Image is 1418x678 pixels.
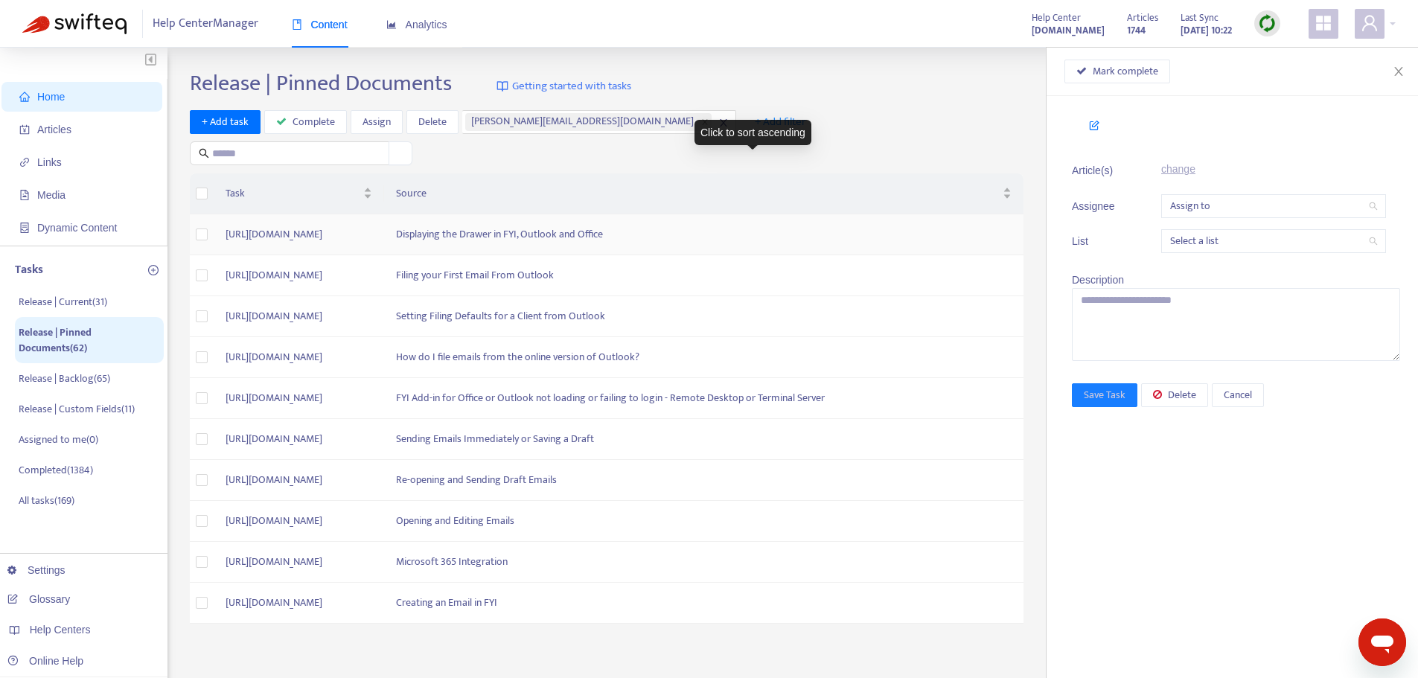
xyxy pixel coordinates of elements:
[1181,10,1219,26] span: Last Sync
[37,91,65,103] span: Home
[1072,274,1124,286] span: Description
[384,378,1023,419] td: FYI Add-in for Office or Outlook not loading or failing to login - Remote Desktop or Terminal Server
[1361,14,1379,32] span: user
[718,118,729,128] span: close
[512,78,631,95] span: Getting started with tasks
[386,19,447,31] span: Analytics
[7,593,70,605] a: Glossary
[214,173,384,214] th: Task
[363,114,391,130] span: Assign
[19,401,135,417] p: Release | Custom Fields ( 11 )
[384,460,1023,501] td: Re-opening and Sending Draft Emails
[214,419,384,460] td: [URL][DOMAIN_NAME]
[15,261,43,279] p: Tasks
[1212,383,1264,407] button: Cancel
[1072,162,1124,179] span: Article(s)
[1127,22,1146,39] strong: 1744
[384,173,1023,214] th: Source
[1072,233,1124,249] span: List
[37,156,62,168] span: Links
[37,222,117,234] span: Dynamic Content
[190,110,261,134] button: + Add task
[199,148,209,159] span: search
[1369,202,1378,211] span: search
[418,114,447,130] span: Delete
[19,157,30,167] span: link
[214,337,384,378] td: [URL][DOMAIN_NAME]
[19,324,160,356] p: Release | Pinned Documents ( 62 )
[292,19,348,31] span: Content
[7,564,66,576] a: Settings
[214,501,384,542] td: [URL][DOMAIN_NAME]
[471,113,699,131] span: [PERSON_NAME][EMAIL_ADDRESS][DOMAIN_NAME]
[1181,22,1232,39] strong: [DATE] 10:22
[19,124,30,135] span: account-book
[755,113,806,131] span: + Add filter
[384,214,1023,255] td: Displaying the Drawer in FYI, Outlook and Office
[226,185,360,202] span: Task
[1393,65,1405,77] span: close
[30,624,91,636] span: Help Centers
[496,80,508,92] img: image-link
[19,371,110,386] p: Release | Backlog ( 65 )
[1161,163,1195,175] a: change
[202,114,249,130] span: + Add task
[1093,63,1158,80] span: Mark complete
[496,70,631,103] a: Getting started with tasks
[1032,10,1081,26] span: Help Center
[292,19,302,30] span: book
[694,120,811,145] div: Click to sort ascending
[19,432,98,447] p: Assigned to me ( 0 )
[19,223,30,233] span: container
[214,255,384,296] td: [URL][DOMAIN_NAME]
[19,190,30,200] span: file-image
[1072,383,1137,407] button: Save Task
[214,583,384,624] td: [URL][DOMAIN_NAME]
[384,255,1023,296] td: Filing your First Email From Outlook
[1315,14,1332,32] span: appstore
[1072,198,1124,214] span: Assignee
[1369,237,1378,246] span: search
[351,110,403,134] button: Assign
[384,501,1023,542] td: Opening and Editing Emails
[214,460,384,501] td: [URL][DOMAIN_NAME]
[214,378,384,419] td: [URL][DOMAIN_NAME]
[1032,22,1105,39] a: [DOMAIN_NAME]
[384,337,1023,378] td: How do I file emails from the online version of Outlook?
[1224,387,1252,403] span: Cancel
[37,124,71,135] span: Articles
[384,542,1023,583] td: Microsoft 365 Integration
[19,462,93,478] p: Completed ( 1384 )
[214,542,384,583] td: [URL][DOMAIN_NAME]
[396,185,1000,202] span: Source
[1388,65,1409,79] button: Close
[701,118,709,126] span: close
[384,583,1023,624] td: Creating an Email in FYI
[1258,14,1277,33] img: sync.dc5367851b00ba804db3.png
[19,294,107,310] p: Release | Current ( 31 )
[1127,10,1158,26] span: Articles
[384,419,1023,460] td: Sending Emails Immediately or Saving a Draft
[1064,60,1170,83] button: Mark complete
[406,110,459,134] button: Delete
[22,13,127,34] img: Swifteq
[1168,387,1196,403] span: Delete
[7,655,83,667] a: Online Help
[214,214,384,255] td: [URL][DOMAIN_NAME]
[386,19,397,30] span: area-chart
[148,265,159,275] span: plus-circle
[264,110,347,134] button: Complete
[19,493,74,508] p: All tasks ( 169 )
[293,114,335,130] span: Complete
[384,296,1023,337] td: Setting Filing Defaults for a Client from Outlook
[214,296,384,337] td: [URL][DOMAIN_NAME]
[153,10,258,38] span: Help Center Manager
[19,92,30,102] span: home
[1141,383,1208,407] button: Delete
[37,189,66,201] span: Media
[190,70,452,97] h2: Release | Pinned Documents
[1358,618,1406,666] iframe: Button to launch messaging window
[744,110,817,134] button: + Add filter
